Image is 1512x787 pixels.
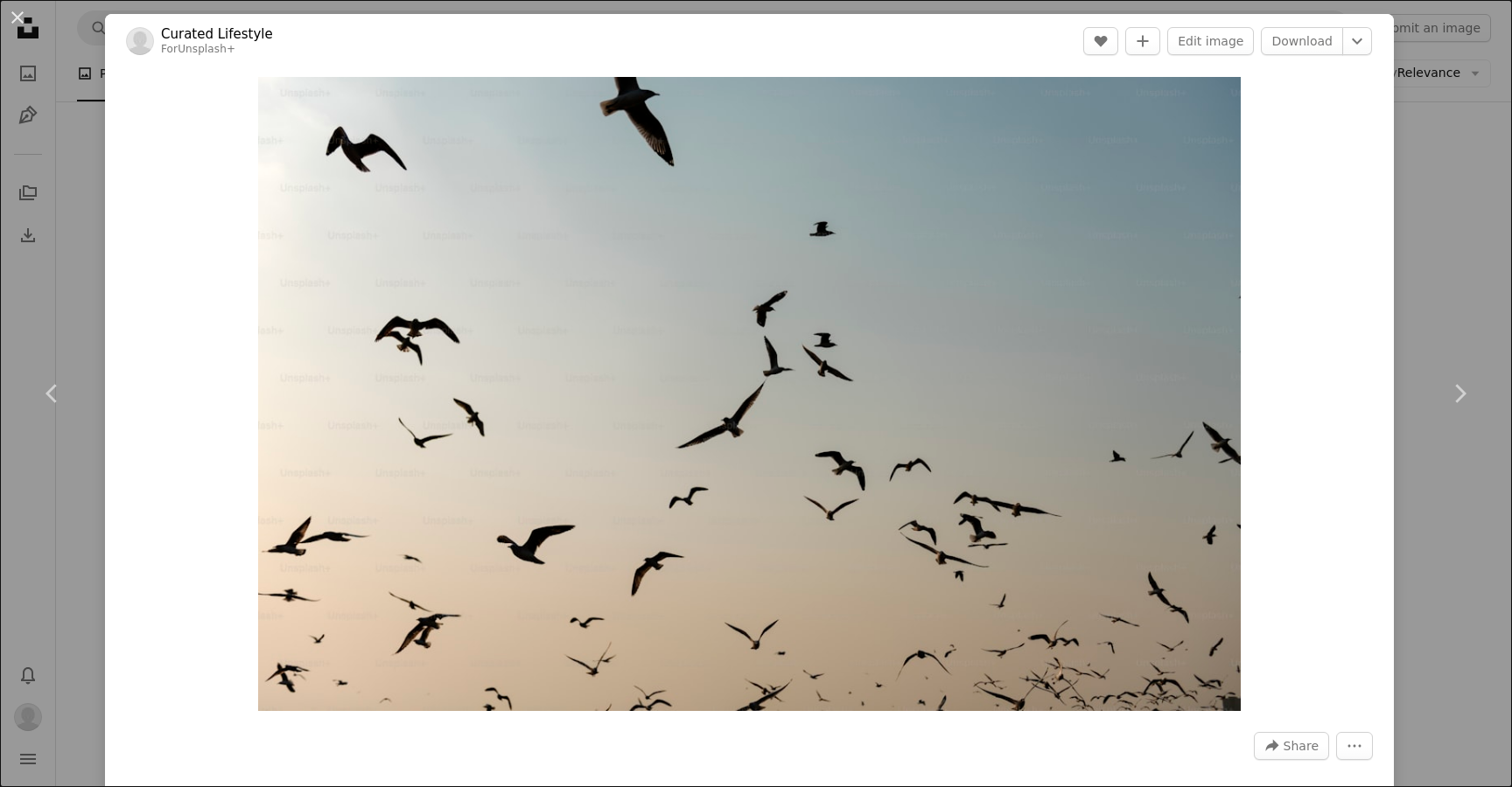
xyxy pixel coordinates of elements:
a: Curated Lifestyle [161,25,273,43]
img: Go to Curated Lifestyle's profile [126,27,154,55]
button: Zoom in on this image [258,77,1241,711]
button: Add to Collection [1125,27,1160,55]
button: Share this image [1254,732,1329,760]
span: Share [1284,733,1319,759]
button: More Actions [1336,732,1373,760]
div: For [161,43,273,57]
a: Next [1407,310,1512,477]
button: Edit image [1167,27,1254,55]
button: Choose download size [1342,27,1372,55]
button: Like [1083,27,1118,55]
a: Download [1261,27,1343,55]
a: Unsplash+ [178,43,235,55]
img: Flying seagulls in the sky [258,77,1241,711]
